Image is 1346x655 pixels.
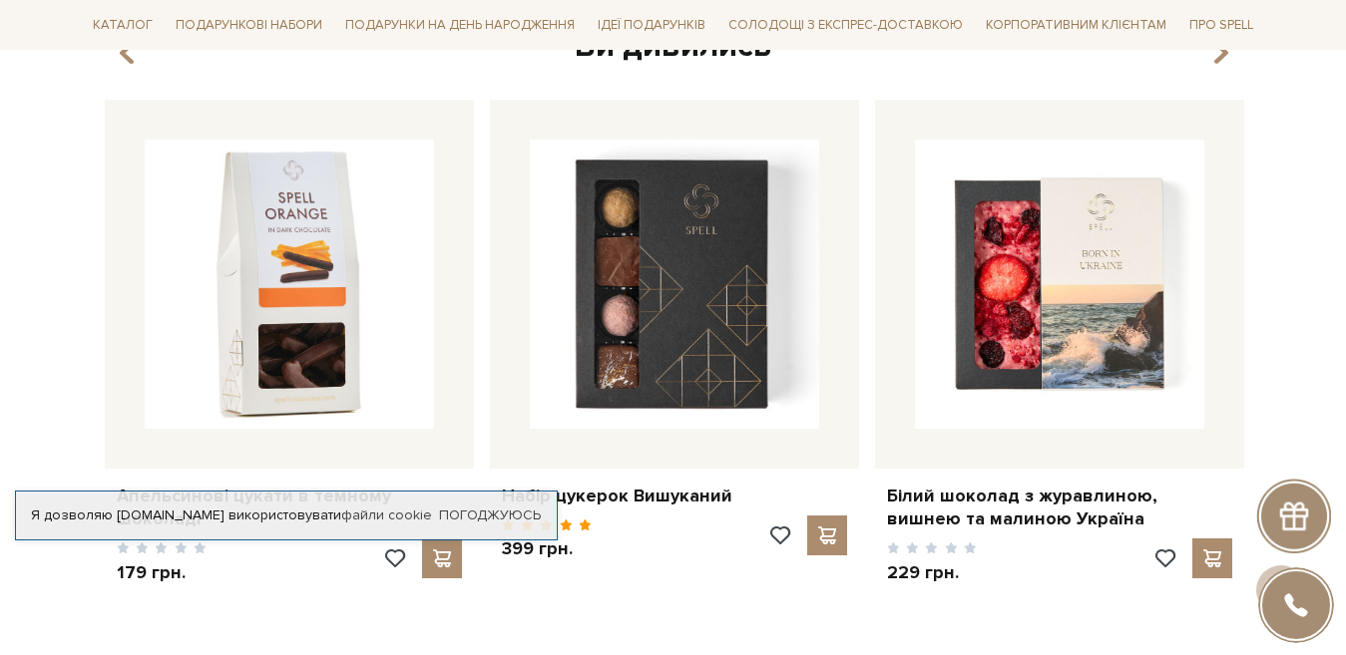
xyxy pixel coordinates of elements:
[117,485,462,531] a: Апельсинові цукати в темному шоколаді
[341,506,432,523] a: файли cookie
[978,8,1174,42] a: Корпоративним клієнтам
[502,537,593,560] p: 399 грн.
[439,506,541,524] a: Погоджуюсь
[590,10,713,41] span: Ідеї подарунків
[1181,10,1261,41] span: Про Spell
[117,561,208,584] p: 179 грн.
[887,485,1232,531] a: Білий шоколад з журавлиною, вишнею та малиною Україна
[16,506,557,524] div: Я дозволяю [DOMAIN_NAME] використовувати
[502,485,847,507] a: Набір цукерок Вишуканий
[168,10,330,41] span: Подарункові набори
[887,561,978,584] p: 229 грн.
[85,10,161,41] span: Каталог
[720,8,971,42] a: Солодощі з експрес-доставкою
[337,10,583,41] span: Подарунки на День народження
